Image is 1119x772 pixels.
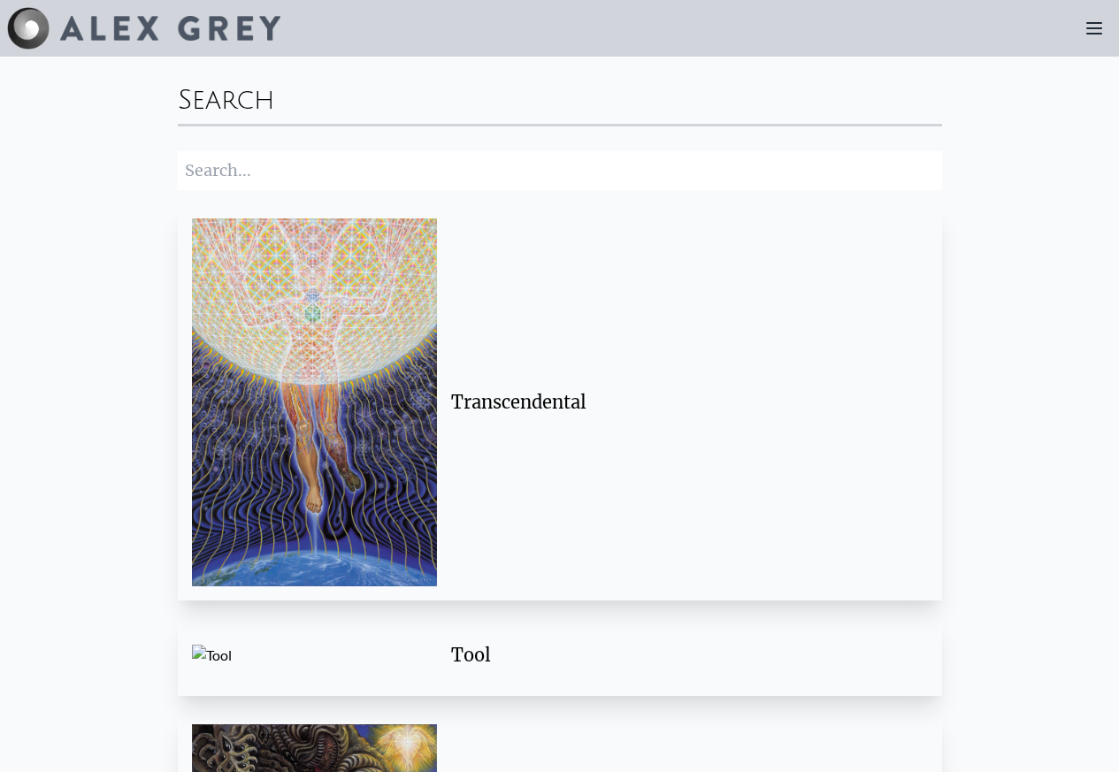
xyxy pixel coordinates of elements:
[178,71,942,124] div: Search
[178,204,942,600] a: Transcendental Transcendental
[178,615,942,696] a: Tool Tool
[192,645,437,666] img: Tool
[178,151,942,190] input: Search...
[451,643,914,668] div: Tool
[192,218,437,586] img: Transcendental
[451,390,914,415] div: Transcendental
